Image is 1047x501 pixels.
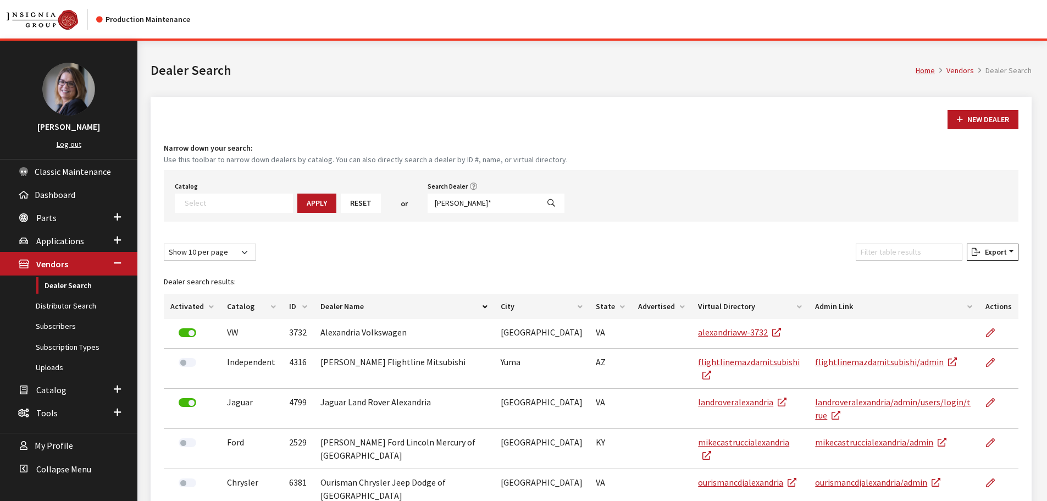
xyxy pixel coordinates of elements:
li: Vendors [935,65,974,76]
a: alexandriavw-3732 [698,327,781,338]
span: or [401,198,408,210]
h1: Dealer Search [151,60,916,80]
th: City: activate to sort column ascending [494,294,589,319]
a: Edit Dealer [985,469,1004,497]
span: Vendors [36,259,68,270]
input: Filter table results [856,244,962,261]
td: 2529 [282,429,314,469]
span: Tools [36,408,58,419]
td: 3732 [282,319,314,349]
td: 4316 [282,349,314,389]
li: Dealer Search [974,65,1032,76]
a: landroveralexandria [698,397,786,408]
span: Classic Maintenance [35,166,111,177]
td: Jaguar [220,389,282,429]
span: Applications [36,235,84,246]
caption: Dealer search results: [164,269,1018,294]
button: Export [967,244,1018,261]
label: Deactivate Dealer [179,398,196,407]
td: [GEOGRAPHIC_DATA] [494,429,589,469]
td: [GEOGRAPHIC_DATA] [494,389,589,429]
a: ourismancdjalexandria/admin [815,477,940,488]
a: flightlinemazdamitsubishi/admin [815,356,957,367]
a: Edit Dealer [985,429,1004,456]
label: Deactivate Dealer [179,328,196,337]
th: Activated: activate to sort column ascending [164,294,220,319]
td: [PERSON_NAME] Ford Lincoln Mercury of [GEOGRAPHIC_DATA] [314,429,495,469]
td: [GEOGRAPHIC_DATA] [494,319,589,349]
button: New Dealer [948,110,1018,129]
h4: Narrow down your search: [164,142,1018,154]
img: Catalog Maintenance [7,10,78,30]
th: Admin Link: activate to sort column ascending [808,294,979,319]
label: Catalog [175,181,198,191]
td: AZ [589,349,631,389]
a: Insignia Group logo [7,9,96,30]
div: Production Maintenance [96,14,190,25]
button: Apply [297,194,336,213]
td: Ford [220,429,282,469]
label: Activate Dealer [179,358,196,367]
a: Home [916,65,935,75]
th: Catalog: activate to sort column ascending [220,294,282,319]
textarea: Search [185,198,292,208]
td: Yuma [494,349,589,389]
h3: [PERSON_NAME] [11,120,126,133]
label: Activate Dealer [179,438,196,447]
span: Dashboard [35,189,75,200]
th: Advertised: activate to sort column ascending [631,294,691,319]
label: Search Dealer [428,181,468,191]
span: Export [980,247,1007,257]
button: Search [538,194,564,213]
th: State: activate to sort column ascending [589,294,631,319]
td: VA [589,389,631,429]
td: VW [220,319,282,349]
span: Collapse Menu [36,464,91,475]
a: Edit Dealer [985,389,1004,416]
a: landroveralexandria/admin/users/login/true [815,397,971,421]
img: Kim Callahan Collins [42,63,95,115]
td: Jaguar Land Rover Alexandria [314,389,495,429]
th: Actions [979,294,1018,319]
th: ID: activate to sort column ascending [282,294,314,319]
th: Dealer Name: activate to sort column descending [314,294,495,319]
a: flightlinemazdamitsubishi [698,356,800,381]
td: VA [589,319,631,349]
a: Edit Dealer [985,349,1004,376]
a: mikecastruccialexandria/admin [815,437,946,448]
a: ourismancdjalexandria [698,477,796,488]
a: Edit Dealer [985,319,1004,346]
a: Log out [57,139,81,149]
span: Parts [36,212,57,223]
td: Independent [220,349,282,389]
input: Search [428,194,539,213]
span: My Profile [35,441,73,452]
label: Activate Dealer [179,478,196,487]
td: [PERSON_NAME] Flightline Mitsubishi [314,349,495,389]
span: Select [175,194,293,213]
small: Use this toolbar to narrow down dealers by catalog. You can also directly search a dealer by ID #... [164,154,1018,166]
a: mikecastruccialexandria [698,437,789,461]
td: Alexandria Volkswagen [314,319,495,349]
span: Catalog [36,384,67,395]
th: Virtual Directory: activate to sort column ascending [691,294,808,319]
button: Reset [341,194,381,213]
td: KY [589,429,631,469]
td: 4799 [282,389,314,429]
